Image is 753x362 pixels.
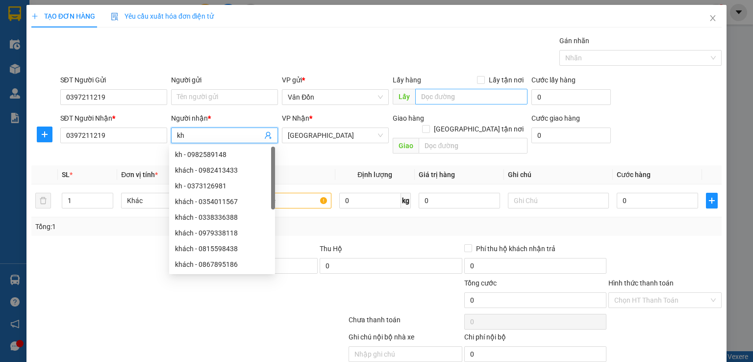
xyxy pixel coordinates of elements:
[485,75,527,85] span: Lấy tận nơi
[419,138,527,154] input: Dọc đường
[111,12,214,20] span: Yêu cầu xuất hóa đơn điện tử
[35,193,51,208] button: delete
[419,193,500,208] input: 0
[175,165,269,176] div: khách - 0982413433
[415,89,527,104] input: Dọc đường
[531,89,611,105] input: Cước lấy hàng
[171,113,278,124] div: Người nhận
[531,114,580,122] label: Cước giao hàng
[169,194,275,209] div: khách - 0354011567
[709,14,717,22] span: close
[175,243,269,254] div: khách - 0815598438
[393,89,415,104] span: Lấy
[169,241,275,257] div: khách - 0815598438
[706,193,718,208] button: plus
[393,138,419,154] span: Giao
[320,245,342,253] span: Thu Hộ
[393,76,421,84] span: Lấy hàng
[35,221,291,232] div: Tổng: 1
[348,314,463,332] div: Chưa thanh toán
[349,332,462,346] div: Ghi chú nội bộ nhà xe
[504,165,613,184] th: Ghi chú
[357,171,392,179] span: Định lượng
[349,346,462,362] input: Nhập ghi chú
[62,171,70,179] span: SL
[169,257,275,272] div: khách - 0867895186
[169,162,275,178] div: khách - 0982413433
[531,128,611,143] input: Cước giao hàng
[282,114,309,122] span: VP Nhận
[121,171,158,179] span: Đơn vị tính
[175,149,269,160] div: kh - 0982589148
[472,243,559,254] span: Phí thu hộ khách nhận trả
[175,259,269,270] div: khách - 0867895186
[430,124,527,134] span: [GEOGRAPHIC_DATA] tận nơi
[169,178,275,194] div: kh - 0373126981
[508,193,609,208] input: Ghi Chú
[127,193,216,208] span: Khác
[464,279,497,287] span: Tổng cước
[559,37,589,45] label: Gán nhãn
[393,114,424,122] span: Giao hàng
[401,193,411,208] span: kg
[111,13,119,21] img: icon
[175,196,269,207] div: khách - 0354011567
[230,193,331,208] input: VD: Bàn, Ghế
[171,75,278,85] div: Người gửi
[617,171,651,179] span: Cước hàng
[706,197,717,205] span: plus
[175,212,269,223] div: khách - 0338336388
[608,279,674,287] label: Hình thức thanh toán
[169,225,275,241] div: khách - 0979338118
[699,5,727,32] button: Close
[282,75,389,85] div: VP gửi
[169,147,275,162] div: kh - 0982589148
[175,228,269,238] div: khách - 0979338118
[288,90,383,104] span: Vân Đồn
[37,127,52,142] button: plus
[169,209,275,225] div: khách - 0338336388
[264,131,272,139] span: user-add
[419,171,455,179] span: Giá trị hàng
[531,76,576,84] label: Cước lấy hàng
[288,128,383,143] span: Hà Nội
[31,13,38,20] span: plus
[60,75,167,85] div: SĐT Người Gửi
[60,113,167,124] div: SĐT Người Nhận
[31,12,95,20] span: TẠO ĐƠN HÀNG
[175,181,269,191] div: kh - 0373126981
[464,332,606,346] div: Chi phí nội bộ
[37,130,52,138] span: plus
